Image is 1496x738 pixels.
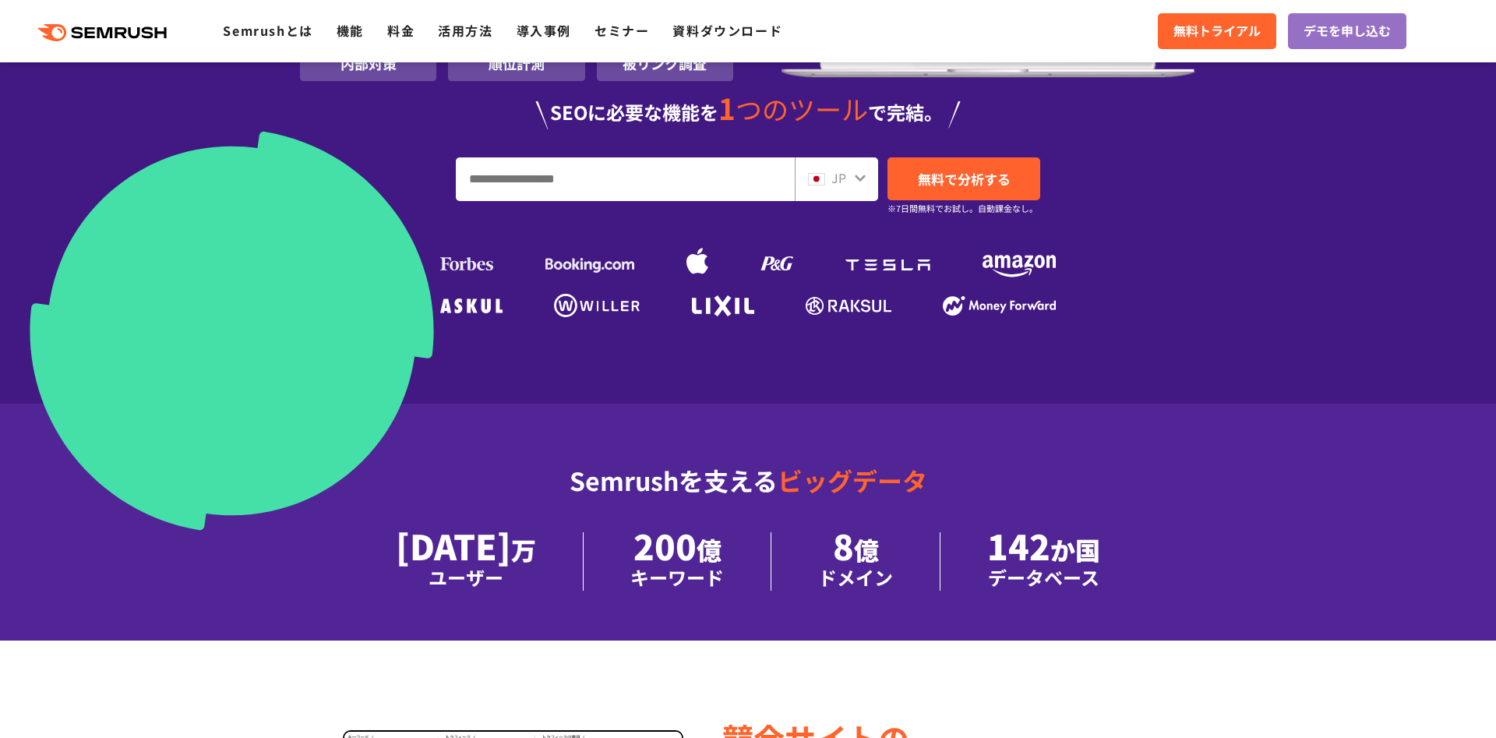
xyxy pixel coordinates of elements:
[697,531,722,567] span: 億
[337,21,364,40] a: 機能
[887,157,1040,200] a: 無料で分析する
[818,563,893,591] div: ドメイン
[868,98,943,125] span: で完結。
[854,531,879,567] span: 億
[672,21,782,40] a: 資料ダウンロード
[584,532,771,591] li: 200
[597,46,733,81] li: 被リンク調査
[778,462,927,498] span: ビッグデータ
[771,532,940,591] li: 8
[300,454,1196,532] div: Semrushを支える
[831,168,846,187] span: JP
[457,158,794,200] input: URL、キーワードを入力してください
[918,169,1011,189] span: 無料で分析する
[1288,13,1406,49] a: デモを申し込む
[887,201,1038,216] small: ※7日間無料でお試し。自動課金なし。
[940,532,1147,591] li: 142
[223,21,312,40] a: Semrushとは
[718,87,736,129] span: 1
[1050,531,1100,567] span: か国
[517,21,571,40] a: 導入事例
[736,90,868,128] span: つのツール
[1304,21,1391,41] span: デモを申し込む
[300,46,436,81] li: 内部対策
[438,21,492,40] a: 活用方法
[1158,13,1276,49] a: 無料トライアル
[595,21,649,40] a: セミナー
[300,94,1196,129] div: SEOに必要な機能を
[630,563,724,591] div: キーワード
[387,21,415,40] a: 料金
[987,563,1100,591] div: データベース
[1173,21,1261,41] span: 無料トライアル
